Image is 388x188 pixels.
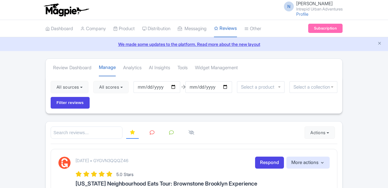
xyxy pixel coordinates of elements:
a: We made some updates to the platform. Read more about the new layout [4,41,384,47]
input: Search reviews... [51,126,122,139]
input: Select a product [241,84,278,90]
span: 5.0 Stars [116,172,134,177]
a: Messaging [178,20,207,37]
span: [PERSON_NAME] [296,1,333,6]
p: [DATE] • GYGVN3QQQZ46 [76,157,128,164]
a: AI Insights [149,59,170,76]
img: logo-ab69f6fb50320c5b225c76a69d11143b.png [42,3,90,17]
h3: [US_STATE] Neighbourhood Eats Tour: Brownstone Brooklyn Experience [76,181,330,187]
input: Select a collection [293,84,333,90]
a: Reviews [214,20,237,38]
a: Other [244,20,261,37]
a: Review Dashboard [53,59,91,76]
a: N [PERSON_NAME] Intrepid Urban Adventures [280,1,343,11]
a: Subscription [308,24,343,33]
button: More actions [286,157,330,169]
button: Actions [305,126,335,139]
a: Company [80,20,106,37]
a: Tools [177,59,188,76]
small: Intrepid Urban Adventures [296,7,343,11]
input: Filter reviews [51,97,90,109]
a: Profile [296,11,308,17]
button: All sources [51,81,88,93]
a: Distribution [142,20,170,37]
button: All scores [93,81,129,93]
span: N [284,2,294,11]
a: Widget Management [195,59,238,76]
a: Product [113,20,135,37]
a: Respond [255,157,284,169]
a: Analytics [123,59,142,76]
a: Manage [99,59,116,77]
a: Dashboard [45,20,73,37]
img: GetYourGuide Logo [58,157,71,169]
button: Close announcement [377,40,382,47]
